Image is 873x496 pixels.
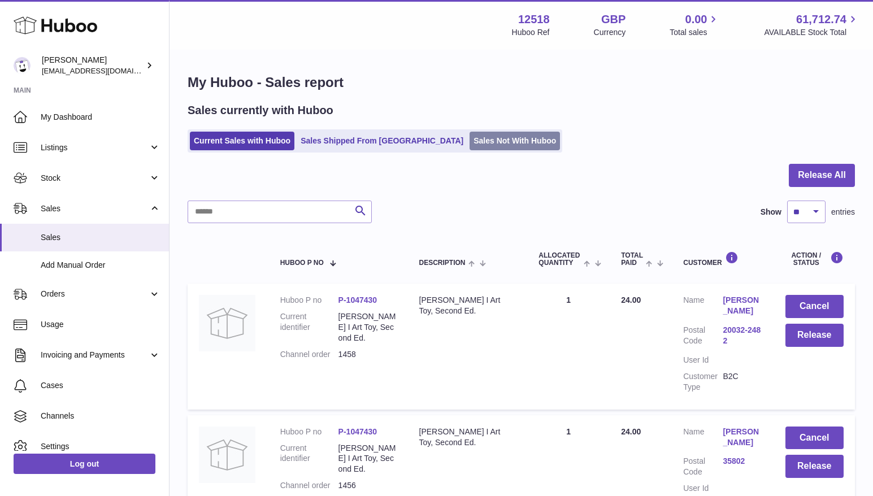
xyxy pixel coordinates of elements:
a: P-1047430 [338,295,377,304]
dd: 1458 [338,349,397,360]
dt: Huboo P no [280,295,338,306]
dd: [PERSON_NAME] I Art Toy, Second Ed. [338,311,397,343]
div: Customer [683,251,762,267]
span: Sales [41,203,149,214]
span: 61,712.74 [796,12,846,27]
img: no-photo.jpg [199,427,255,483]
a: Sales Shipped From [GEOGRAPHIC_DATA] [297,132,467,150]
span: 24.00 [621,295,641,304]
a: P-1047430 [338,427,377,436]
span: Total sales [670,27,720,38]
span: Sales [41,232,160,243]
span: Huboo P no [280,259,324,267]
dt: Postal Code [683,325,723,349]
a: Current Sales with Huboo [190,132,294,150]
button: Cancel [785,295,844,318]
dt: Channel order [280,349,338,360]
a: 0.00 Total sales [670,12,720,38]
span: Usage [41,319,160,330]
span: Channels [41,411,160,421]
a: [PERSON_NAME] [723,427,762,448]
span: My Dashboard [41,112,160,123]
span: Settings [41,441,160,452]
div: Huboo Ref [512,27,550,38]
a: Log out [14,454,155,474]
dt: User Id [683,355,723,366]
strong: GBP [601,12,626,27]
h1: My Huboo - Sales report [188,73,855,92]
a: 35802 [723,456,762,467]
button: Release [785,324,844,347]
a: [PERSON_NAME] [723,295,762,316]
div: [PERSON_NAME] I Art Toy, Second Ed. [419,295,516,316]
div: [PERSON_NAME] I Art Toy, Second Ed. [419,427,516,448]
span: 24.00 [621,427,641,436]
div: Action / Status [785,251,844,267]
span: Invoicing and Payments [41,350,149,360]
span: Listings [41,142,149,153]
span: Description [419,259,466,267]
span: [EMAIL_ADDRESS][DOMAIN_NAME] [42,66,166,75]
button: Cancel [785,427,844,450]
span: 0.00 [685,12,707,27]
span: AVAILABLE Stock Total [764,27,859,38]
dt: User Id [683,483,723,494]
td: 1 [527,284,610,409]
dt: Name [683,427,723,451]
button: Release [785,455,844,478]
button: Release All [789,164,855,187]
dt: Huboo P no [280,427,338,437]
label: Show [761,207,781,217]
div: [PERSON_NAME] [42,55,144,76]
a: 61,712.74 AVAILABLE Stock Total [764,12,859,38]
dd: B2C [723,371,762,393]
span: Total paid [621,252,643,267]
a: 20032-2482 [723,325,762,346]
dt: Current identifier [280,443,338,475]
dt: Customer Type [683,371,723,393]
img: no-photo.jpg [199,295,255,351]
dt: Channel order [280,480,338,491]
h2: Sales currently with Huboo [188,103,333,118]
dt: Postal Code [683,456,723,477]
strong: 12518 [518,12,550,27]
dt: Name [683,295,723,319]
dt: Current identifier [280,311,338,343]
div: Currency [594,27,626,38]
dd: 1456 [338,480,397,491]
span: Orders [41,289,149,299]
span: entries [831,207,855,217]
span: Cases [41,380,160,391]
span: Add Manual Order [41,260,160,271]
dd: [PERSON_NAME] I Art Toy, Second Ed. [338,443,397,475]
img: caitlin@fancylamp.co [14,57,31,74]
span: Stock [41,173,149,184]
a: Sales Not With Huboo [470,132,560,150]
span: ALLOCATED Quantity [538,252,581,267]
